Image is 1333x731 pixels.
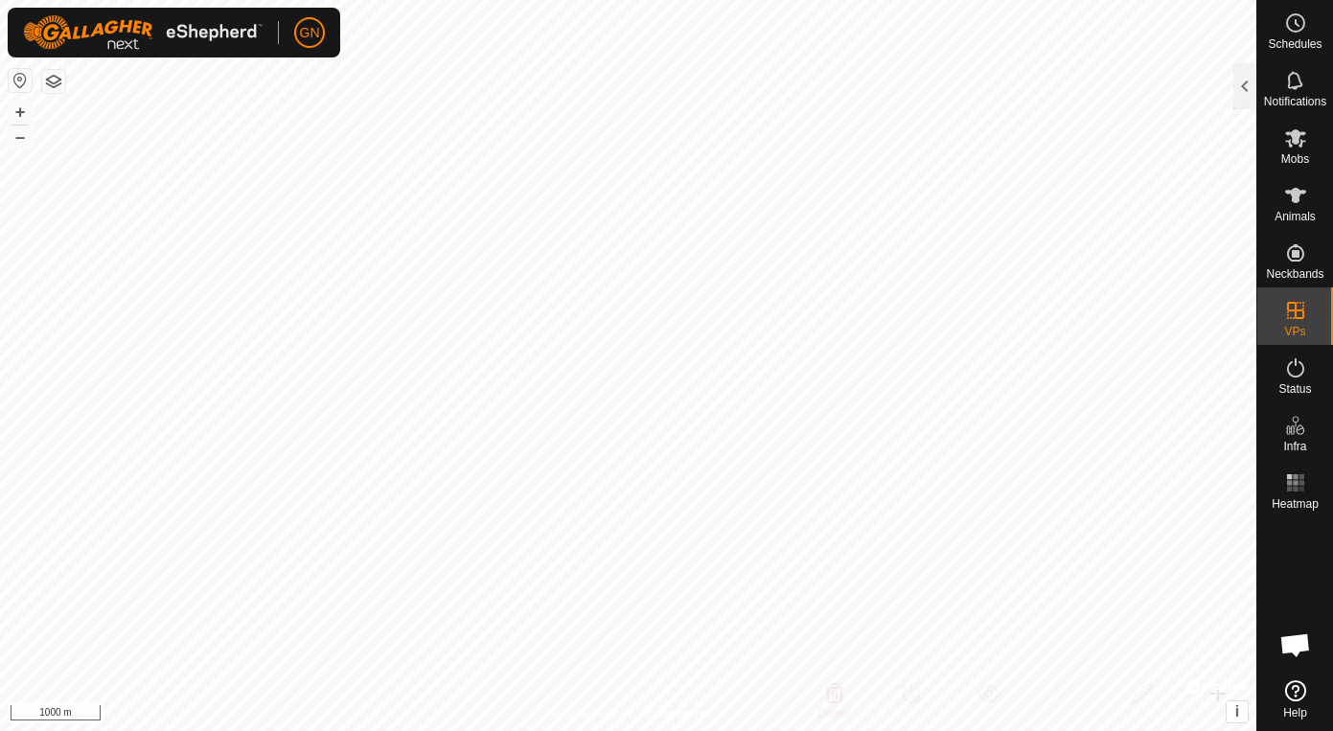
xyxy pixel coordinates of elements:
div: Open chat [1267,616,1324,674]
a: Contact Us [647,706,703,723]
button: Map Layers [42,70,65,93]
span: Help [1283,707,1307,719]
span: Mobs [1281,153,1309,165]
span: Heatmap [1272,498,1319,510]
span: Notifications [1264,96,1326,107]
button: i [1227,701,1248,722]
button: + [9,101,32,124]
a: Privacy Policy [552,706,624,723]
span: Infra [1283,441,1306,452]
span: i [1235,703,1239,720]
a: Help [1257,673,1333,726]
button: Reset Map [9,69,32,92]
span: Schedules [1268,38,1322,50]
span: VPs [1284,326,1305,337]
span: Status [1278,383,1311,395]
span: Neckbands [1266,268,1323,280]
img: Gallagher Logo [23,15,263,50]
button: – [9,126,32,148]
span: GN [300,23,320,43]
span: Animals [1275,211,1316,222]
